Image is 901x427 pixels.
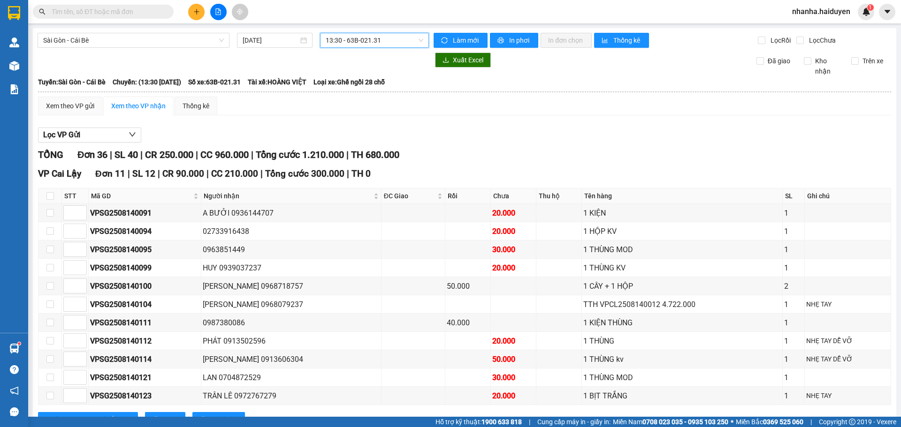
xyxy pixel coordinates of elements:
[38,412,138,427] button: sort-ascending[PERSON_NAME] sắp xếp
[784,335,803,347] div: 1
[481,418,522,426] strong: 1900 633 818
[784,207,803,219] div: 1
[642,418,728,426] strong: 0708 023 035 - 0935 103 250
[583,207,780,219] div: 1 KIỆN
[806,336,889,346] div: NHẸ TAY DỄ VỠ
[203,390,380,402] div: TRÂN LÊ 0972767279
[128,168,130,179] span: |
[188,77,241,87] span: Số xe: 63B-021.31
[805,35,837,45] span: Lọc Chưa
[346,149,349,160] span: |
[583,335,780,347] div: 1 THÙNG
[56,414,130,425] span: [PERSON_NAME] sắp xếp
[204,191,372,201] span: Người nhận
[869,4,872,11] span: 1
[203,225,380,237] div: 02733916438
[583,262,780,274] div: 1 THÙNG KV
[232,4,248,20] button: aim
[110,149,112,160] span: |
[200,149,249,160] span: CC 960.000
[203,262,380,274] div: HUY 0939037237
[90,207,199,219] div: VPSG2508140091
[38,78,106,86] b: Tuyến: Sài Gòn - Cái Bè
[203,280,380,292] div: [PERSON_NAME] 0968718757
[763,418,803,426] strong: 0369 525 060
[62,188,89,204] th: STT
[602,37,610,45] span: bar-chart
[89,222,201,240] td: VPSG2508140094
[736,417,803,427] span: Miền Bắc
[113,77,181,87] span: Chuyến: (13:30 [DATE])
[46,101,94,111] div: Xem theo VP gửi
[326,33,423,47] span: 13:30 - 63B-021.31
[46,416,52,424] span: sort-ascending
[613,35,641,45] span: Thống kê
[203,353,380,365] div: [PERSON_NAME] 0913606304
[811,56,844,76] span: Kho nhận
[491,188,536,204] th: Chưa
[90,262,199,274] div: VPSG2508140099
[492,225,534,237] div: 20.000
[89,314,201,332] td: VPSG2508140111
[434,33,488,48] button: syncLàm mới
[849,419,855,425] span: copyright
[90,299,199,310] div: VPSG2508140104
[9,37,19,47] img: warehouse-icon
[445,188,491,204] th: Rồi
[810,417,812,427] span: |
[509,35,531,45] span: In phơi
[453,55,483,65] span: Xuất Excel
[90,280,199,292] div: VPSG2508140100
[43,129,80,141] span: Lọc VP Gửi
[140,149,143,160] span: |
[145,412,185,427] button: printerIn DS
[784,299,803,310] div: 1
[767,35,792,45] span: Lọc Rồi
[90,317,199,329] div: VPSG2508140111
[867,4,874,11] sup: 1
[129,131,136,138] span: down
[583,299,780,310] div: TTH VPCL2508140012 4.722.000
[52,7,162,17] input: Tìm tên, số ĐT hoặc mã đơn
[9,344,19,353] img: warehouse-icon
[492,353,534,365] div: 50.000
[115,149,138,160] span: SL 40
[583,317,780,329] div: 1 KIỆN THÙNG
[162,168,204,179] span: CR 90.000
[153,416,159,424] span: printer
[583,280,780,292] div: 1 CÂY + 1 HỘP
[89,350,201,368] td: VPSG2508140114
[351,168,371,179] span: TH 0
[784,353,803,365] div: 1
[43,33,224,47] span: Sài Gòn - Cái Bè
[805,188,891,204] th: Ghi chú
[203,244,380,255] div: 0963851449
[806,354,889,364] div: NHẸ TAY DỄ VỠ
[203,317,380,329] div: 0987380086
[435,417,522,427] span: Hỗ trợ kỹ thuật:
[77,149,107,160] span: Đơn 36
[8,6,20,20] img: logo-vxr
[529,417,530,427] span: |
[497,37,505,45] span: printer
[89,332,201,350] td: VPSG2508140112
[192,412,245,427] button: printerIn biên lai
[251,149,253,160] span: |
[90,244,199,255] div: VPSG2508140095
[492,335,534,347] div: 20.000
[158,168,160,179] span: |
[90,353,199,365] div: VPSG2508140114
[210,4,227,20] button: file-add
[492,262,534,274] div: 20.000
[90,335,199,347] div: VPSG2508140112
[9,61,19,71] img: warehouse-icon
[731,420,733,424] span: ⚪️
[784,390,803,402] div: 1
[90,390,199,402] div: VPSG2508140123
[492,390,534,402] div: 20.000
[764,56,794,66] span: Đã giao
[237,8,243,15] span: aim
[203,299,380,310] div: [PERSON_NAME] 0968079237
[89,204,201,222] td: VPSG2508140091
[784,225,803,237] div: 1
